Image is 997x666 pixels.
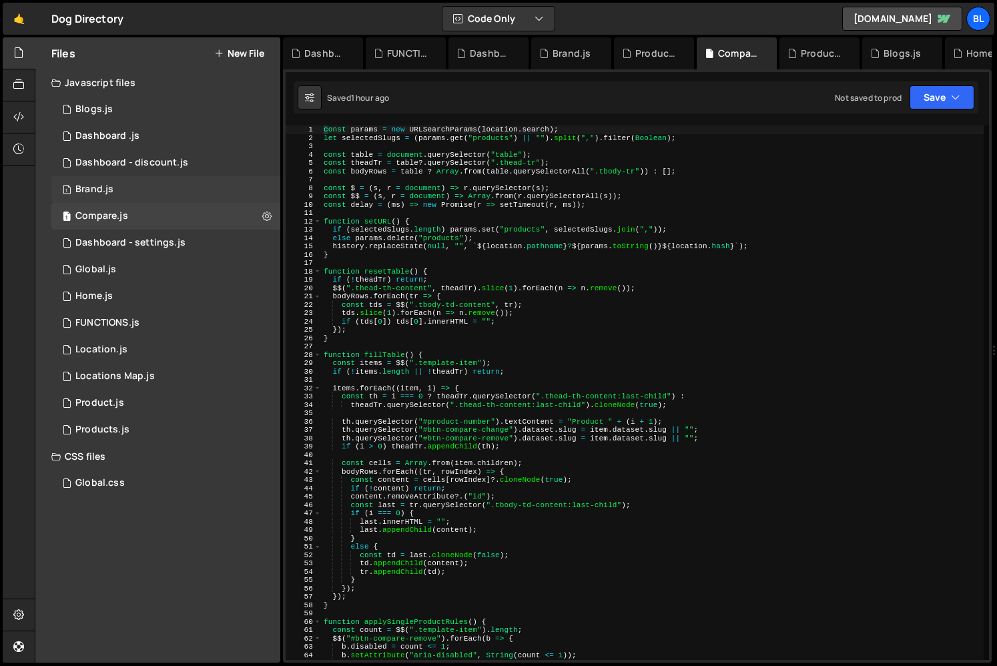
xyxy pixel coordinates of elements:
[286,234,322,243] div: 14
[286,434,322,443] div: 38
[286,535,322,543] div: 50
[286,635,322,643] div: 62
[286,418,322,426] div: 36
[286,501,322,510] div: 46
[75,290,113,302] div: Home.js
[51,123,280,149] div: 16220/46559.js
[35,69,280,96] div: Javascript files
[286,593,322,601] div: 57
[286,318,322,326] div: 24
[286,326,322,334] div: 25
[75,477,125,489] div: Global.css
[835,92,902,103] div: Not saved to prod
[286,651,322,660] div: 64
[286,543,322,551] div: 51
[286,559,322,568] div: 53
[51,11,123,27] div: Dog Directory
[51,46,75,61] h2: Files
[286,643,322,651] div: 63
[286,176,322,184] div: 7
[286,518,322,527] div: 48
[718,47,761,60] div: Compare.js
[286,442,322,451] div: 39
[801,47,844,60] div: Products.js
[286,292,322,301] div: 21
[286,368,322,376] div: 30
[286,142,322,151] div: 3
[75,344,127,356] div: Location.js
[3,3,35,35] a: 🤙
[51,176,280,203] div: 16220/44394.js
[286,551,322,560] div: 52
[286,526,322,535] div: 49
[286,284,322,293] div: 20
[75,103,113,115] div: Blogs.js
[286,209,322,218] div: 11
[286,484,322,493] div: 44
[966,7,990,31] a: Bl
[51,390,280,416] div: 16220/44393.js
[75,130,139,142] div: Dashboard .js
[51,283,280,310] div: 16220/44319.js
[286,226,322,234] div: 13
[286,342,322,351] div: 27
[286,218,322,226] div: 12
[635,47,678,60] div: Product.js
[286,334,322,343] div: 26
[286,426,322,434] div: 37
[286,576,322,585] div: 55
[304,47,347,60] div: Dashboard .js
[470,47,513,60] div: Dashboard - settings.js
[553,47,591,60] div: Brand.js
[286,259,322,268] div: 17
[63,212,71,223] span: 1
[442,7,555,31] button: Code Only
[286,301,322,310] div: 22
[286,568,322,577] div: 54
[286,268,322,276] div: 18
[351,92,390,103] div: 1 hour ago
[842,7,962,31] a: [DOMAIN_NAME]
[286,459,322,468] div: 41
[51,230,280,256] div: 16220/44476.js
[51,96,280,123] div: 16220/44321.js
[75,370,155,382] div: Locations Map.js
[286,192,322,201] div: 9
[75,237,186,249] div: Dashboard - settings.js
[286,151,322,159] div: 4
[286,476,322,484] div: 43
[75,184,113,196] div: Brand.js
[75,157,188,169] div: Dashboard - discount.js
[286,168,322,176] div: 6
[286,201,322,210] div: 10
[327,92,389,103] div: Saved
[286,409,322,418] div: 35
[286,492,322,501] div: 45
[75,317,139,329] div: FUNCTIONS.js
[884,47,921,60] div: Blogs.js
[286,384,322,393] div: 32
[75,264,116,276] div: Global.js
[51,203,280,230] div: 16220/44328.js
[51,470,280,496] div: 16220/43682.css
[286,601,322,610] div: 58
[286,184,322,193] div: 8
[286,251,322,260] div: 16
[286,468,322,476] div: 42
[286,242,322,251] div: 15
[286,451,322,460] div: 40
[286,376,322,384] div: 31
[286,609,322,618] div: 59
[75,397,124,409] div: Product.js
[51,149,280,176] div: 16220/46573.js
[286,626,322,635] div: 61
[75,424,129,436] div: Products.js
[286,509,322,518] div: 47
[75,210,128,222] div: Compare.js
[286,618,322,627] div: 60
[286,392,322,401] div: 33
[286,359,322,368] div: 29
[286,401,322,410] div: 34
[51,363,280,390] div: 16220/43680.js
